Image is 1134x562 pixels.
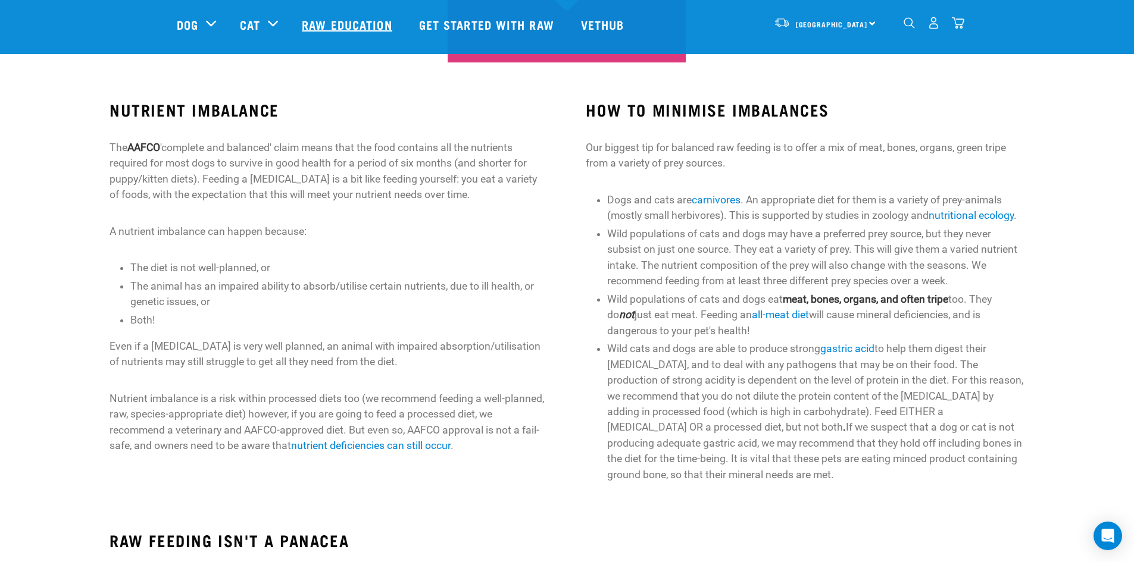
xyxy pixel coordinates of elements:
img: home-icon-1@2x.png [904,17,915,29]
p: Even if a [MEDICAL_DATA] is very well planned, an animal with impaired absorption/utilisation of ... [110,338,548,370]
img: home-icon@2x.png [952,17,964,29]
strong: meat, bones, organs, and often tripe [783,293,948,305]
li: The diet is not well-planned, or [130,260,548,275]
li: Wild cats and dogs are able to produce strong to help them digest their [MEDICAL_DATA], and to de... [607,341,1024,482]
span: [GEOGRAPHIC_DATA] [796,22,868,26]
a: Raw Education [290,1,407,48]
strong: . [843,421,846,433]
strong: AAFCO [127,142,160,153]
h3: HOW TO MINIMISE IMBALANCES [586,101,1024,119]
li: Dogs and cats are . An appropriate diet for them is a variety of prey-animals (mostly small herbi... [607,192,1024,224]
li: The animal has an impaired ability to absorb/utilise certain nutrients, due to ill health, or gen... [130,278,548,310]
a: Get started with Raw [407,1,569,48]
div: Open Intercom Messenger [1094,522,1122,550]
p: A nutrient imbalance can happen because: [110,224,548,239]
a: gastric acid [820,343,874,354]
p: The 'complete and balanced' claim means that the food contains all the nutrients required for mos... [110,140,548,203]
a: Dog [177,15,198,33]
h3: NUTRIENT IMBALANCE [110,101,548,119]
li: Both! [130,312,548,328]
p: Our biggest tip for balanced raw feeding is to offer a mix of meat, bones, organs, green tripe fr... [586,140,1024,171]
p: Nutrient imbalance is a risk within processed diets too (we recommend feeding a well-planned, raw... [110,391,548,454]
a: all-meat diet [752,309,809,321]
a: Vethub [569,1,639,48]
img: van-moving.png [774,17,790,28]
img: user.png [927,17,940,29]
strong: not [619,309,635,321]
a: carnivores [692,194,741,206]
a: Cat [240,15,260,33]
li: Wild populations of cats and dogs may have a preferred prey source, but they never subsist on jus... [607,226,1024,289]
a: nutritional ecology [929,209,1014,221]
li: Wild populations of cats and dogs eat too. They do just eat meat. Feeding an will cause mineral d... [607,291,1024,338]
h3: RAW FEEDING ISN'T A PANACEA [110,531,548,550]
a: nutrient deficiencies can still occur [291,439,451,451]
